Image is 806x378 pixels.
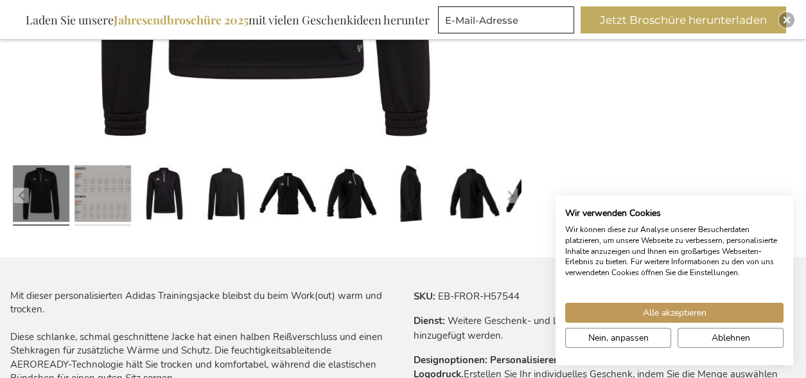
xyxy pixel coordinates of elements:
[259,161,316,231] a: Personalisierte Adidas Trainingsjacke - Männer - Schwarz
[444,161,501,231] a: Personalisierte Adidas Trainingsjacke - Männer - Schwarz
[198,161,254,231] a: Personalisierte Adidas Trainingsjacke - Männer - Schwarz
[581,6,786,33] button: Jetzt Broschüre herunterladen
[678,328,784,348] button: Alle verweigern cookies
[383,161,439,231] a: Personalisierte Adidas Trainingsjacke - Männer - Schwarz
[565,208,784,219] h2: Wir verwenden Cookies
[438,6,574,33] input: E-Mail-Adresse
[779,12,794,28] div: Close
[565,328,671,348] button: cookie Einstellungen anpassen
[136,161,193,231] a: Personalisierte Adidas Trainingsjacke - Männer - Schwarz
[565,224,784,278] p: Wir können diese zur Analyse unserer Besucherdaten platzieren, um unsere Webseite zu verbessern, ...
[321,161,378,231] a: Personalisierte Adidas Trainingsjacke - Männer - Schwarz
[712,331,750,345] span: Ablehnen
[20,6,435,33] div: Laden Sie unsere mit vielen Geschenkideen herunter
[588,331,649,345] span: Nein, anpassen
[506,161,563,231] a: Personalisierte Adidas Trainingsjacke - Männer - Schwarz
[74,161,131,231] a: Personalisierte Adidas Trainingsjacke - Männer - Schwarz
[783,16,791,24] img: Close
[565,303,784,323] button: Akzeptieren Sie alle cookies
[114,12,249,28] b: Jahresendbroschüre 2025
[13,161,69,231] a: Personalisierte Adidas Trainingsjacke - Männer - Schwarz
[438,6,578,37] form: marketing offers and promotions
[643,306,706,319] span: Alle akzeptieren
